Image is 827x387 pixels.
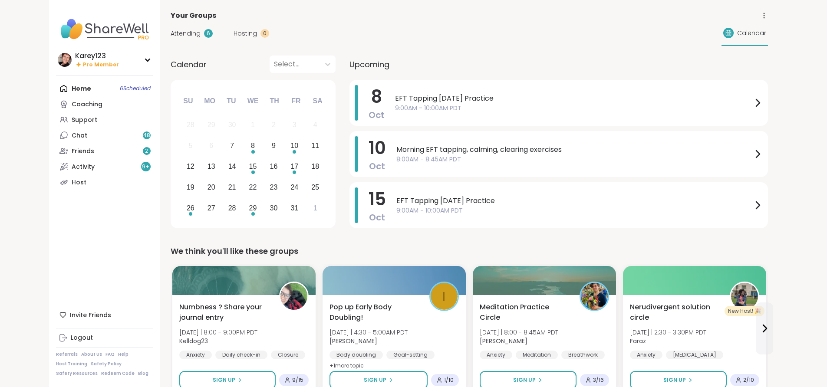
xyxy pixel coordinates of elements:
[280,283,307,310] img: Kelldog23
[181,199,200,217] div: Choose Sunday, October 26th, 2025
[630,351,662,359] div: Anxiety
[480,302,570,323] span: Meditation Practice Circle
[179,328,257,337] span: [DATE] | 8:00 - 9:00PM PDT
[513,376,536,384] span: Sign Up
[306,137,325,155] div: Choose Saturday, October 11th, 2025
[171,245,768,257] div: We think you'll like these groups
[369,109,385,121] span: Oct
[228,161,236,172] div: 14
[208,181,215,193] div: 20
[202,178,221,197] div: Choose Monday, October 20th, 2025
[244,157,262,176] div: Choose Wednesday, October 15th, 2025
[244,137,262,155] div: Choose Wednesday, October 8th, 2025
[272,119,276,131] div: 2
[561,351,605,359] div: Breathwork
[145,148,148,155] span: 2
[179,351,212,359] div: Anxiety
[285,137,304,155] div: Choose Friday, October 10th, 2025
[311,181,319,193] div: 25
[142,163,149,171] span: 9 +
[181,116,200,134] div: Not available Sunday, September 28th, 2025
[244,178,262,197] div: Choose Wednesday, October 22nd, 2025
[290,181,298,193] div: 24
[179,302,270,323] span: Numbness ? Share your journal entry
[215,351,267,359] div: Daily check-in
[223,157,241,176] div: Choose Tuesday, October 14th, 2025
[396,196,752,206] span: EFT Tapping [DATE] Practice
[230,140,234,151] div: 7
[222,92,241,111] div: Tu
[737,29,766,38] span: Calendar
[329,351,383,359] div: Body doubling
[72,163,95,171] div: Activity
[630,302,720,323] span: Nerudivergent solution circle
[396,155,752,164] span: 8:00AM - 8:45AM PDT
[249,202,257,214] div: 29
[187,119,194,131] div: 28
[171,29,201,38] span: Attending
[72,100,102,109] div: Coaching
[285,157,304,176] div: Choose Friday, October 17th, 2025
[371,85,382,109] span: 8
[58,53,72,67] img: Karey123
[306,199,325,217] div: Choose Saturday, November 1st, 2025
[180,115,326,218] div: month 2025-10
[349,59,389,70] span: Upcoming
[581,283,608,310] img: Nicholas
[270,181,278,193] div: 23
[293,119,297,131] div: 3
[311,161,319,172] div: 18
[244,116,262,134] div: Not available Wednesday, October 1st, 2025
[480,337,527,345] b: [PERSON_NAME]
[118,351,128,357] a: Help
[444,377,454,384] span: 1 / 10
[75,51,119,61] div: Karey123
[181,137,200,155] div: Not available Sunday, October 5th, 2025
[56,307,153,323] div: Invite Friends
[264,137,283,155] div: Choose Thursday, October 9th, 2025
[290,202,298,214] div: 31
[228,119,236,131] div: 30
[364,376,386,384] span: Sign Up
[56,14,153,44] img: ShareWell Nav Logo
[731,283,758,310] img: Faraz
[181,157,200,176] div: Choose Sunday, October 12th, 2025
[56,351,78,357] a: Referrals
[72,178,86,187] div: Host
[91,361,122,367] a: Safety Policy
[287,92,306,111] div: Fr
[56,112,153,128] a: Support
[83,61,119,69] span: Pro Member
[223,178,241,197] div: Choose Tuesday, October 21st, 2025
[228,181,236,193] div: 21
[187,161,194,172] div: 12
[270,161,278,172] div: 16
[480,328,558,337] span: [DATE] | 8:00 - 8:45AM PDT
[369,211,385,223] span: Oct
[202,137,221,155] div: Not available Monday, October 6th, 2025
[249,161,257,172] div: 15
[292,377,303,384] span: 9 / 15
[171,59,207,70] span: Calendar
[228,202,236,214] div: 28
[290,140,298,151] div: 10
[743,377,754,384] span: 2 / 10
[593,377,604,384] span: 3 / 16
[81,351,102,357] a: About Us
[72,116,97,125] div: Support
[663,376,686,384] span: Sign Up
[630,328,706,337] span: [DATE] | 2:30 - 3:30PM PDT
[264,157,283,176] div: Choose Thursday, October 16th, 2025
[188,140,192,151] div: 5
[290,161,298,172] div: 17
[396,206,752,215] span: 9:00AM - 10:00AM PDT
[285,199,304,217] div: Choose Friday, October 31st, 2025
[630,337,646,345] b: Faraz
[442,286,445,307] span: I
[72,147,94,156] div: Friends
[249,181,257,193] div: 22
[313,119,317,131] div: 4
[329,302,420,323] span: Pop up Early Body Doubling!
[101,371,135,377] a: Redeem Code
[223,116,241,134] div: Not available Tuesday, September 30th, 2025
